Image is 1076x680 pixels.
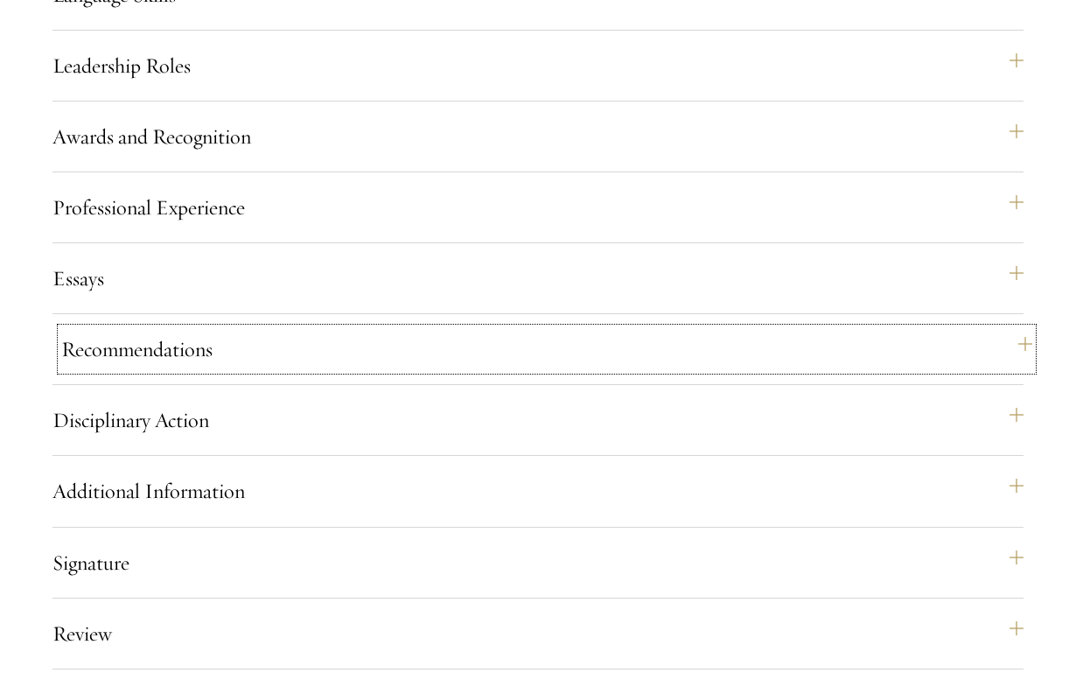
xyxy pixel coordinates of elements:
button: Review [52,613,1024,655]
button: Essays [52,257,1024,299]
button: Recommendations [61,328,1032,370]
button: Professional Experience [52,186,1024,228]
button: Signature [52,542,1024,584]
button: Leadership Roles [52,45,1024,87]
button: Awards and Recognition [52,116,1024,158]
button: Disciplinary Action [52,399,1024,441]
button: Additional Information [52,470,1024,512]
